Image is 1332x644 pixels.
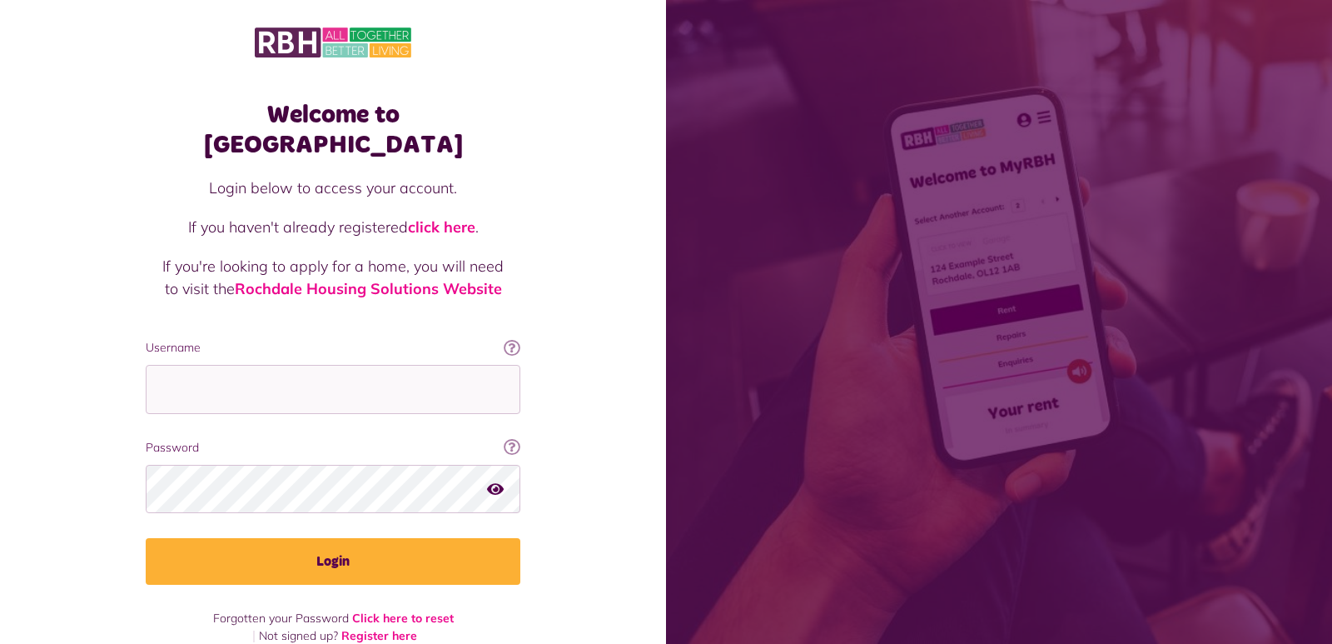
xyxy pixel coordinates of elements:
[146,439,520,457] label: Password
[213,611,349,626] span: Forgotten your Password
[235,279,502,298] a: Rochdale Housing Solutions Website
[255,25,411,60] img: MyRBH
[352,611,454,626] a: Click here to reset
[408,217,475,237] a: click here
[162,255,504,300] p: If you're looking to apply for a home, you will need to visit the
[146,339,520,357] label: Username
[162,177,504,199] p: Login below to access your account.
[162,216,504,238] p: If you haven't already registered .
[146,100,520,160] h1: Welcome to [GEOGRAPHIC_DATA]
[259,628,338,643] span: Not signed up?
[146,538,520,585] button: Login
[341,628,417,643] a: Register here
